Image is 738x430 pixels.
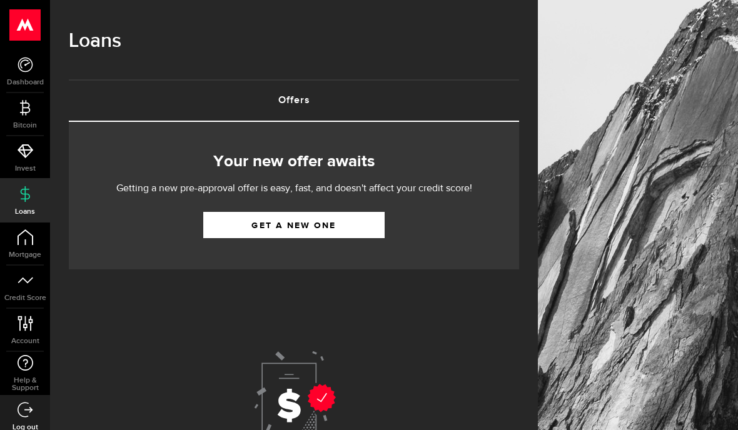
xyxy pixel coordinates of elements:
[88,149,500,175] h2: Your new offer awaits
[69,79,519,122] ul: Tabs Navigation
[203,212,385,238] a: Get a new one
[69,25,519,57] h1: Loans
[88,181,500,196] p: Getting a new pre-approval offer is easy, fast, and doesn't affect your credit score!
[685,377,738,430] iframe: LiveChat chat widget
[69,81,519,121] a: Offers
